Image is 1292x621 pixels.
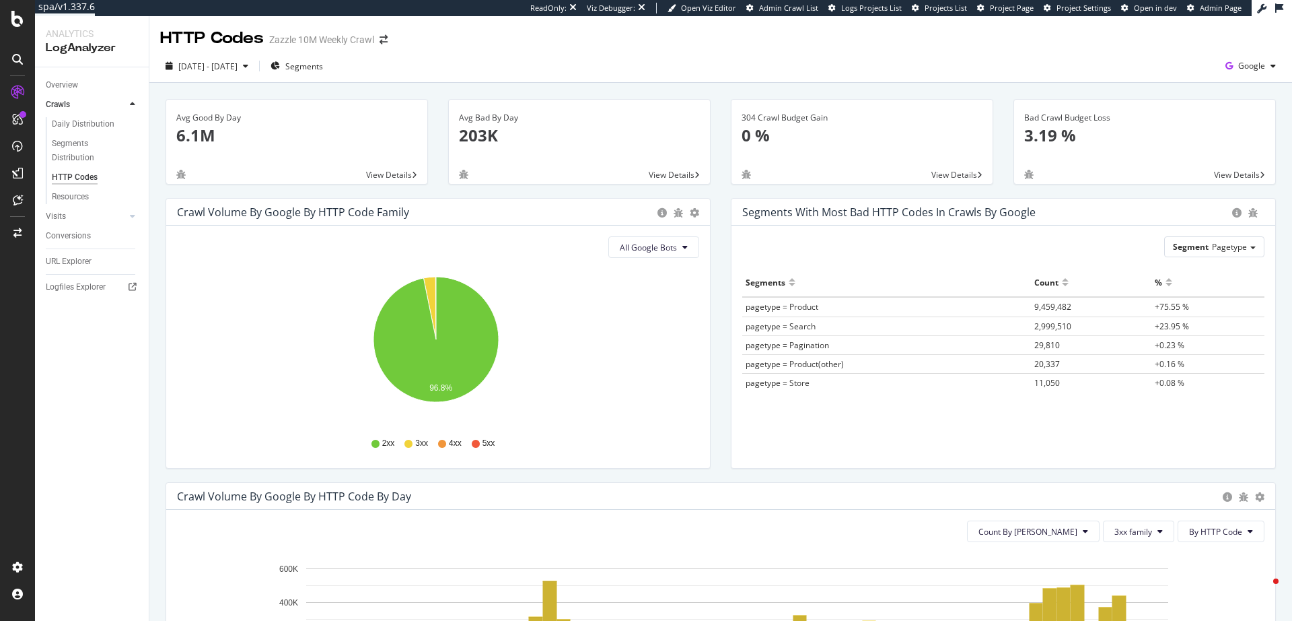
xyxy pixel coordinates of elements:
span: Google [1238,60,1265,71]
iframe: Intercom live chat [1246,575,1279,608]
button: Google [1220,55,1281,77]
button: [DATE] - [DATE] [160,55,254,77]
span: [DATE] - [DATE] [178,61,238,72]
span: Segments [285,61,323,72]
button: Segments [265,55,328,77]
